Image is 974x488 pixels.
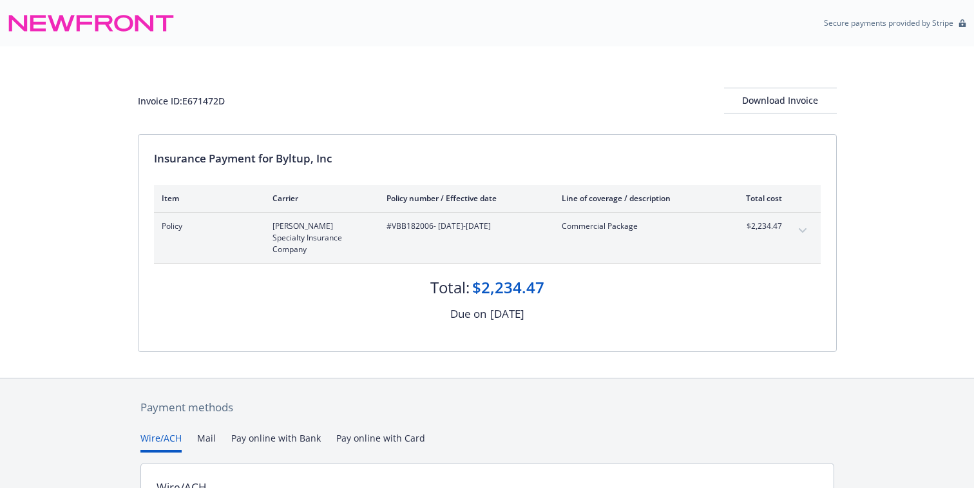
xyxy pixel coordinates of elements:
[162,220,252,232] span: Policy
[162,193,252,204] div: Item
[562,193,713,204] div: Line of coverage / description
[824,17,953,28] p: Secure payments provided by Stripe
[490,306,524,322] div: [DATE]
[138,94,225,108] div: Invoice ID: E671472D
[154,150,821,167] div: Insurance Payment for Byltup, Inc
[562,220,713,232] span: Commercial Package
[472,277,544,298] div: $2,234.47
[272,220,366,255] span: [PERSON_NAME] Specialty Insurance Company
[734,193,782,204] div: Total cost
[231,431,321,453] button: Pay online with Bank
[724,88,837,113] button: Download Invoice
[154,213,821,263] div: Policy[PERSON_NAME] Specialty Insurance Company#VBB182006- [DATE]-[DATE]Commercial Package$2,234....
[140,431,182,453] button: Wire/ACH
[336,431,425,453] button: Pay online with Card
[272,193,366,204] div: Carrier
[734,220,782,232] span: $2,234.47
[430,277,470,298] div: Total:
[140,399,834,416] div: Payment methods
[387,193,541,204] div: Policy number / Effective date
[387,220,541,232] span: #VBB182006 - [DATE]-[DATE]
[792,220,813,241] button: expand content
[197,431,216,453] button: Mail
[450,306,486,322] div: Due on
